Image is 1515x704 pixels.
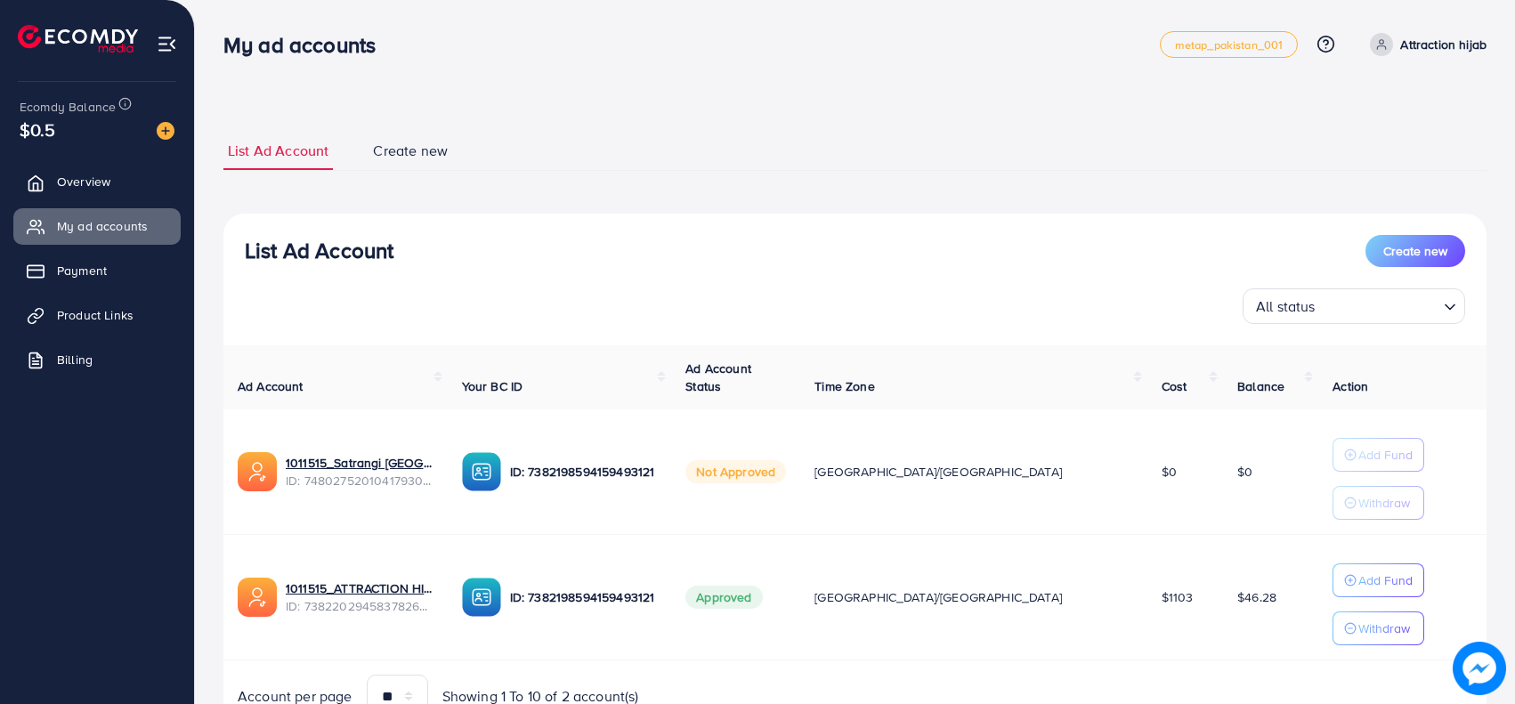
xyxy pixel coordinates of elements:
[57,306,134,324] span: Product Links
[1321,290,1437,320] input: Search for option
[1333,563,1424,597] button: Add Fund
[1333,377,1368,395] span: Action
[1162,588,1194,606] span: $1103
[13,208,181,244] a: My ad accounts
[1358,492,1410,514] p: Withdraw
[1333,438,1424,472] button: Add Fund
[1400,34,1487,55] p: Attraction hijab
[57,217,148,235] span: My ad accounts
[373,141,448,161] span: Create new
[1333,486,1424,520] button: Withdraw
[1333,611,1424,645] button: Withdraw
[1453,642,1506,695] img: image
[238,377,304,395] span: Ad Account
[1237,463,1252,481] span: $0
[57,262,107,279] span: Payment
[685,460,786,483] span: Not Approved
[286,597,433,615] span: ID: 7382202945837826049
[13,297,181,333] a: Product Links
[462,452,501,491] img: ic-ba-acc.ded83a64.svg
[1175,39,1284,51] span: metap_pakistan_001
[510,461,658,482] p: ID: 7382198594159493121
[1365,235,1465,267] button: Create new
[57,173,110,190] span: Overview
[1358,444,1413,465] p: Add Fund
[1160,31,1299,58] a: metap_pakistan_001
[157,34,177,54] img: menu
[13,342,181,377] a: Billing
[1363,33,1487,56] a: Attraction hijab
[462,377,523,395] span: Your BC ID
[1383,242,1447,260] span: Create new
[462,578,501,617] img: ic-ba-acc.ded83a64.svg
[57,351,93,368] span: Billing
[20,98,116,116] span: Ecomdy Balance
[18,25,138,53] img: logo
[685,586,762,609] span: Approved
[286,472,433,490] span: ID: 7480275201041793041
[245,238,393,263] h3: List Ad Account
[286,454,433,490] div: <span class='underline'>1011515_Satrangi uae_1741637303662</span></br>7480275201041793041
[13,253,181,288] a: Payment
[223,32,390,58] h3: My ad accounts
[814,463,1062,481] span: [GEOGRAPHIC_DATA]/[GEOGRAPHIC_DATA]
[238,452,277,491] img: ic-ads-acc.e4c84228.svg
[286,579,433,597] a: 1011515_ATTRACTION HIAJB_1718803071136
[1162,377,1187,395] span: Cost
[1252,294,1319,320] span: All status
[20,117,56,142] span: $0.5
[1243,288,1465,324] div: Search for option
[157,122,174,140] img: image
[238,578,277,617] img: ic-ads-acc.e4c84228.svg
[228,141,328,161] span: List Ad Account
[814,377,874,395] span: Time Zone
[13,164,181,199] a: Overview
[814,588,1062,606] span: [GEOGRAPHIC_DATA]/[GEOGRAPHIC_DATA]
[1162,463,1177,481] span: $0
[685,360,751,395] span: Ad Account Status
[1237,588,1276,606] span: $46.28
[1237,377,1284,395] span: Balance
[1358,618,1410,639] p: Withdraw
[286,454,433,472] a: 1011515_Satrangi [GEOGRAPHIC_DATA]
[1358,570,1413,591] p: Add Fund
[286,579,433,616] div: <span class='underline'>1011515_ATTRACTION HIAJB_1718803071136</span></br>7382202945837826049
[510,587,658,608] p: ID: 7382198594159493121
